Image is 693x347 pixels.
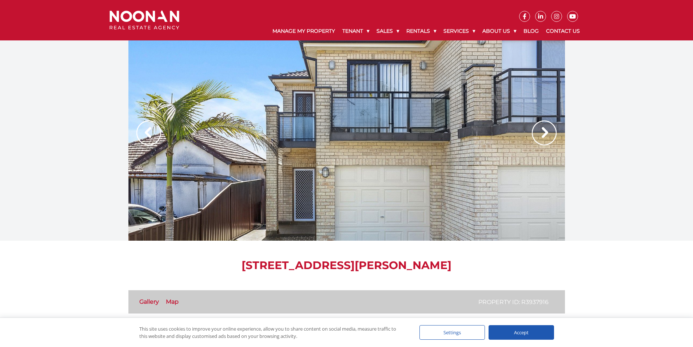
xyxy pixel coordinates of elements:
a: Manage My Property [269,22,339,40]
a: Sales [373,22,403,40]
img: Arrow slider [532,121,557,145]
p: Property ID: R3937916 [478,297,549,307]
a: About Us [479,22,520,40]
div: Accept [489,325,554,340]
img: Noonan Real Estate Agency [109,11,179,30]
a: Services [440,22,479,40]
a: Tenant [339,22,373,40]
div: This site uses cookies to improve your online experience, allow you to share content on social me... [139,325,405,340]
a: Gallery [139,298,159,305]
h1: [STREET_ADDRESS][PERSON_NAME] [128,259,565,272]
img: Arrow slider [136,121,161,145]
a: Blog [520,22,542,40]
a: Contact Us [542,22,584,40]
a: Map [166,298,179,305]
a: Rentals [403,22,440,40]
div: Settings [419,325,485,340]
